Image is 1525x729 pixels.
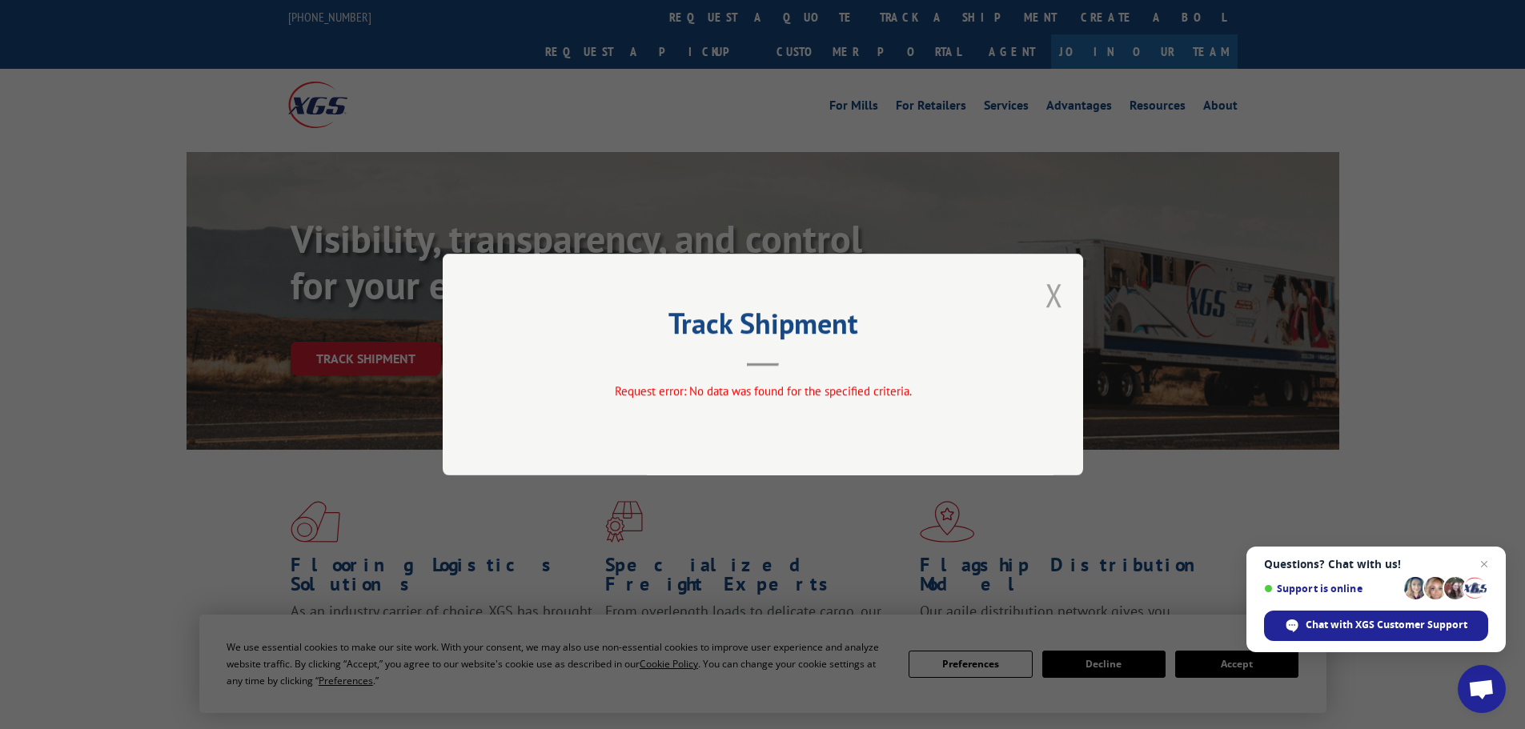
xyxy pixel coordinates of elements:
span: Close chat [1475,555,1494,574]
h2: Track Shipment [523,312,1003,342]
div: Chat with XGS Customer Support [1264,611,1488,641]
button: Close modal [1045,274,1063,316]
span: Questions? Chat with us! [1264,558,1488,571]
span: Chat with XGS Customer Support [1306,618,1467,632]
span: Support is online [1264,583,1399,595]
div: Open chat [1458,665,1506,713]
span: Request error: No data was found for the specified criteria. [614,383,911,399]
